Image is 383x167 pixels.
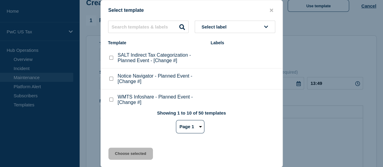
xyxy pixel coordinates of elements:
div: Template [108,40,205,45]
input: WMTS Infoshare - Planned Event - [Change #] checkbox [109,98,113,102]
p: WMTS Infoshare - Planned Event - [Change #] [118,94,205,105]
button: Choose selected [108,148,153,160]
p: SALT Indirect Tax Categorization - Planned Event - [Change #] [118,52,205,63]
p: Showing 1 to 10 of 50 templates [157,110,226,115]
input: Notice Navigator - Planned Event - [Change #] checkbox [109,77,113,81]
p: Notice Navigator - Planned Event - [Change #] [118,73,205,84]
div: Labels [211,40,275,45]
input: SALT Indirect Tax Categorization - Planned Event - [Change #] checkbox [109,56,113,60]
div: Select template [101,8,282,13]
input: Search templates & labels [108,21,189,33]
span: Select label [202,24,229,29]
button: Select label [195,21,275,33]
button: close button [268,8,275,13]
